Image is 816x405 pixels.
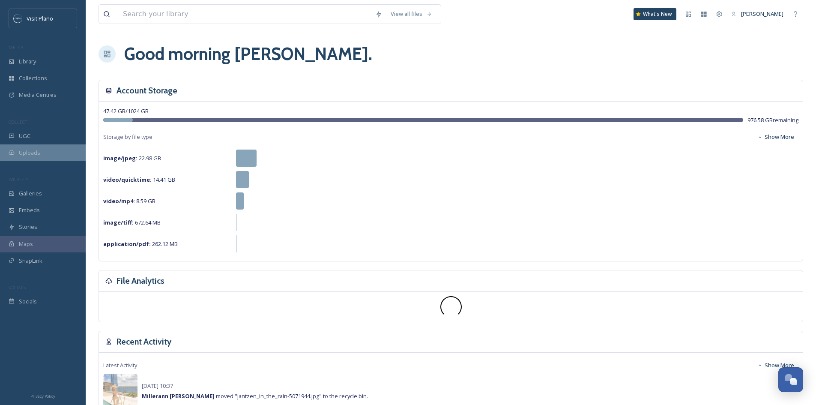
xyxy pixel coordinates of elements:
[103,176,152,183] strong: video/quicktime :
[103,240,151,248] strong: application/pdf :
[103,240,178,248] span: 262.12 MB
[103,361,137,369] span: Latest Activity
[103,176,175,183] span: 14.41 GB
[103,197,155,205] span: 8.59 GB
[741,10,783,18] span: [PERSON_NAME]
[19,240,33,248] span: Maps
[753,129,798,145] button: Show More
[117,84,177,97] h3: Account Storage
[30,390,55,401] a: Privacy Policy
[778,367,803,392] button: Open Chat
[9,44,24,51] span: MEDIA
[19,149,40,157] span: Uploads
[103,154,161,162] span: 22.98 GB
[19,189,42,198] span: Galleries
[30,393,55,399] span: Privacy Policy
[27,15,53,22] span: Visit Plano
[19,223,37,231] span: Stories
[19,74,47,82] span: Collections
[117,275,164,287] h3: File Analytics
[117,336,171,348] h3: Recent Activity
[386,6,436,22] a: View all files
[103,154,137,162] strong: image/jpeg :
[142,392,368,400] span: moved "jantzen_in_the_rain-5071944.jpg" to the recycle bin.
[19,206,40,214] span: Embeds
[142,392,215,400] strong: Millerann [PERSON_NAME]
[119,5,371,24] input: Search your library
[124,41,372,67] h1: Good morning [PERSON_NAME] .
[634,8,676,20] a: What's New
[9,176,28,183] span: WIDGETS
[103,197,135,205] strong: video/mp4 :
[9,284,26,291] span: SOCIALS
[103,133,152,141] span: Storage by file type
[727,6,788,22] a: [PERSON_NAME]
[103,107,149,115] span: 47.42 GB / 1024 GB
[19,91,57,99] span: Media Centres
[103,219,161,226] span: 672.64 MB
[9,119,27,125] span: COLLECT
[747,116,798,124] span: 976.58 GB remaining
[19,297,37,306] span: Socials
[103,219,134,226] strong: image/tiff :
[19,132,30,140] span: UGC
[142,382,173,390] span: [DATE] 10:37
[19,57,36,66] span: Library
[753,357,798,374] button: Show More
[19,257,42,265] span: SnapLink
[14,14,22,23] img: images.jpeg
